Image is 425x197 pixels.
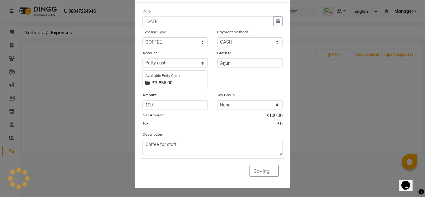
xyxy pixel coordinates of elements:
[142,112,164,118] label: Net Amount
[142,50,157,56] label: Account
[266,112,283,120] span: ₹100.00
[152,80,172,86] strong: ₹3,856.00
[142,8,151,14] label: Date
[142,132,162,137] label: Description
[277,120,283,129] span: ₹0
[217,92,235,98] label: Tax Group
[217,50,231,56] label: Given to
[142,29,166,35] label: Expense Type
[142,100,208,110] input: Amount
[217,58,283,68] input: Given to
[145,73,205,78] div: Available Petty Cash
[142,120,148,126] label: Tax
[217,29,249,35] label: Payment Methods
[399,172,419,191] iframe: chat widget
[142,92,156,98] label: Amount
